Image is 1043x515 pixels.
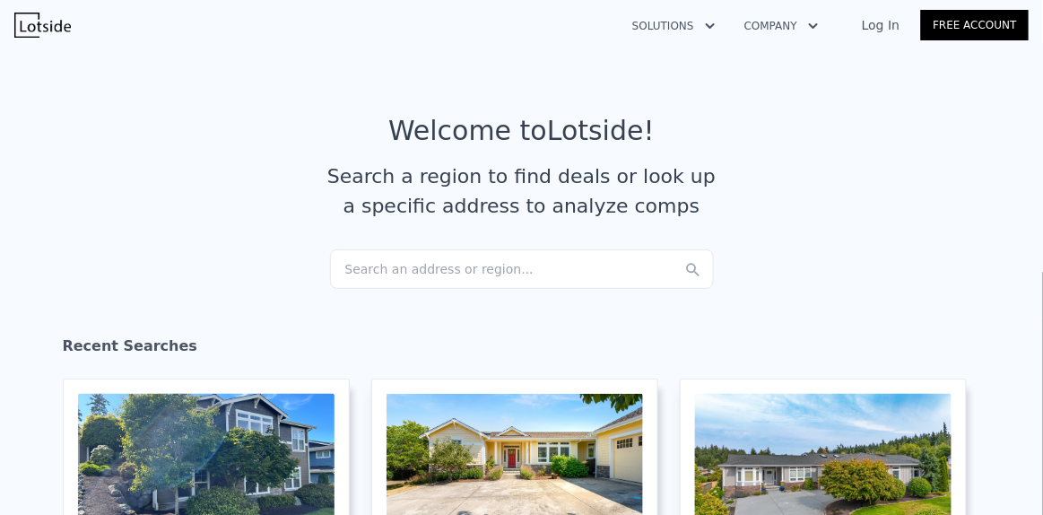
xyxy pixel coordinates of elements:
[330,249,714,289] div: Search an address or region...
[730,10,833,42] button: Company
[321,161,723,221] div: Search a region to find deals or look up a specific address to analyze comps
[921,10,1029,40] a: Free Account
[388,115,655,147] div: Welcome to Lotside !
[840,16,921,34] a: Log In
[63,321,981,379] div: Recent Searches
[618,10,730,42] button: Solutions
[14,13,71,38] img: Lotside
